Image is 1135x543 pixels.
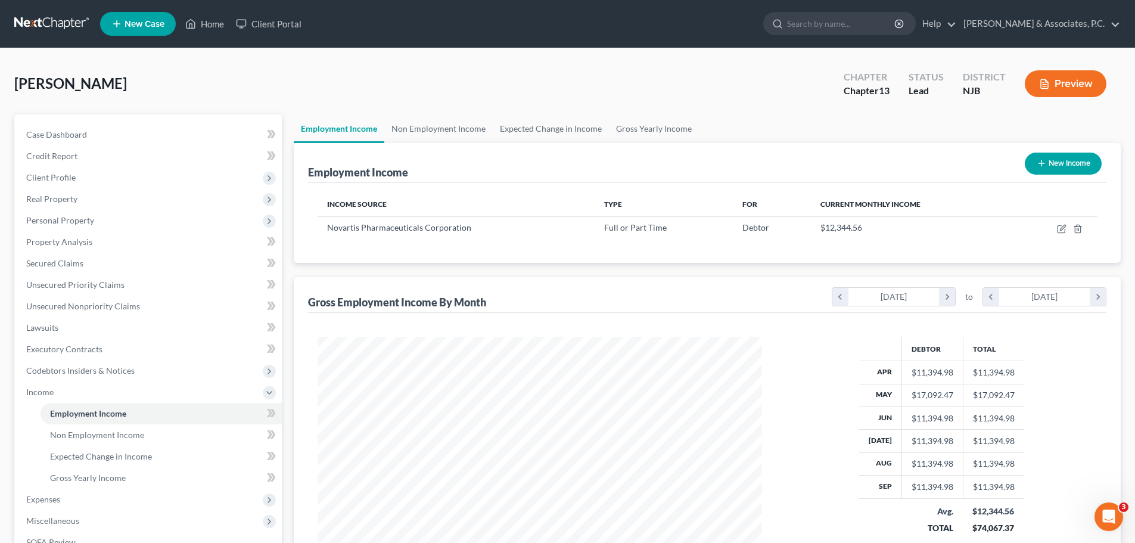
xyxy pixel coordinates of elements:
[972,522,1015,534] div: $74,067.37
[50,430,144,440] span: Non Employment Income
[26,172,76,182] span: Client Profile
[911,522,953,534] div: TOTAL
[983,288,999,306] i: chevron_left
[26,129,87,139] span: Case Dashboard
[859,476,902,498] th: Sep
[912,412,953,424] div: $11,394.98
[17,124,282,145] a: Case Dashboard
[972,505,1015,517] div: $12,344.56
[384,114,493,143] a: Non Employment Income
[963,430,1024,452] td: $11,394.98
[50,473,126,483] span: Gross Yearly Income
[859,452,902,475] th: Aug
[1094,502,1123,531] iframe: Intercom live chat
[963,84,1006,98] div: NJB
[787,13,896,35] input: Search by name...
[963,452,1024,475] td: $11,394.98
[26,151,77,161] span: Credit Report
[17,145,282,167] a: Credit Report
[1090,288,1106,306] i: chevron_right
[230,13,307,35] a: Client Portal
[17,317,282,339] a: Lawsuits
[17,296,282,317] a: Unsecured Nonpriority Claims
[327,222,471,232] span: Novartis Pharmaceuticals Corporation
[901,337,963,361] th: Debtor
[308,165,408,179] div: Employment Income
[916,13,956,35] a: Help
[957,13,1120,35] a: [PERSON_NAME] & Associates, P.C.
[912,367,953,378] div: $11,394.98
[26,237,92,247] span: Property Analysis
[859,407,902,429] th: Jun
[50,408,126,418] span: Employment Income
[1025,70,1106,97] button: Preview
[17,274,282,296] a: Unsecured Priority Claims
[604,222,667,232] span: Full or Part Time
[17,253,282,274] a: Secured Claims
[963,70,1006,84] div: District
[1025,153,1102,175] button: New Income
[912,458,953,470] div: $11,394.98
[604,200,622,209] span: Type
[832,288,848,306] i: chevron_left
[879,85,890,96] span: 13
[179,13,230,35] a: Home
[859,384,902,407] th: May
[859,361,902,384] th: Apr
[14,75,127,92] span: [PERSON_NAME]
[963,476,1024,498] td: $11,394.98
[999,288,1090,306] div: [DATE]
[909,70,944,84] div: Status
[50,451,152,461] span: Expected Change in Income
[26,215,94,225] span: Personal Property
[963,361,1024,384] td: $11,394.98
[26,344,102,354] span: Executory Contracts
[742,222,769,232] span: Debtor
[308,295,486,309] div: Gross Employment Income By Month
[909,84,944,98] div: Lead
[963,384,1024,407] td: $17,092.47
[26,301,140,311] span: Unsecured Nonpriority Claims
[820,200,921,209] span: Current Monthly Income
[912,389,953,401] div: $17,092.47
[742,200,757,209] span: For
[939,288,955,306] i: chevron_right
[911,505,953,517] div: Avg.
[1119,502,1128,512] span: 3
[41,467,282,489] a: Gross Yearly Income
[844,70,890,84] div: Chapter
[848,288,940,306] div: [DATE]
[26,194,77,204] span: Real Property
[859,430,902,452] th: [DATE]
[41,446,282,467] a: Expected Change in Income
[609,114,699,143] a: Gross Yearly Income
[963,337,1024,361] th: Total
[844,84,890,98] div: Chapter
[26,365,135,376] span: Codebtors Insiders & Notices
[493,114,609,143] a: Expected Change in Income
[327,200,387,209] span: Income Source
[125,20,164,29] span: New Case
[26,258,83,268] span: Secured Claims
[963,407,1024,429] td: $11,394.98
[26,516,79,526] span: Miscellaneous
[965,291,973,303] span: to
[912,435,953,447] div: $11,394.98
[26,494,60,504] span: Expenses
[26,280,125,290] span: Unsecured Priority Claims
[912,481,953,493] div: $11,394.98
[820,222,862,232] span: $12,344.56
[41,403,282,424] a: Employment Income
[17,231,282,253] a: Property Analysis
[26,322,58,333] span: Lawsuits
[17,339,282,360] a: Executory Contracts
[41,424,282,446] a: Non Employment Income
[294,114,384,143] a: Employment Income
[26,387,54,397] span: Income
